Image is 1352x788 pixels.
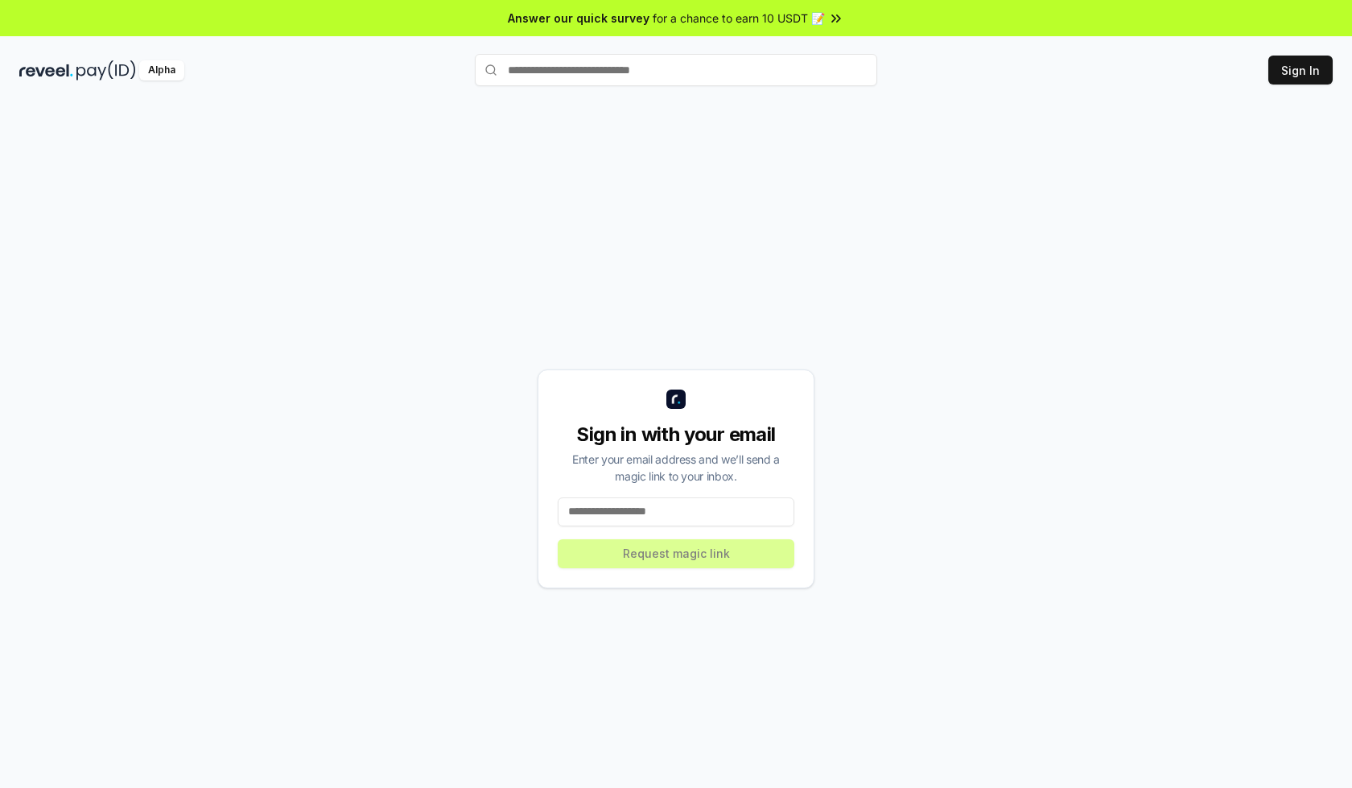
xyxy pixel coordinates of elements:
[508,10,649,27] span: Answer our quick survey
[19,60,73,80] img: reveel_dark
[653,10,825,27] span: for a chance to earn 10 USDT 📝
[666,390,686,409] img: logo_small
[76,60,136,80] img: pay_id
[1268,56,1333,85] button: Sign In
[558,422,794,448] div: Sign in with your email
[558,451,794,485] div: Enter your email address and we’ll send a magic link to your inbox.
[139,60,184,80] div: Alpha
